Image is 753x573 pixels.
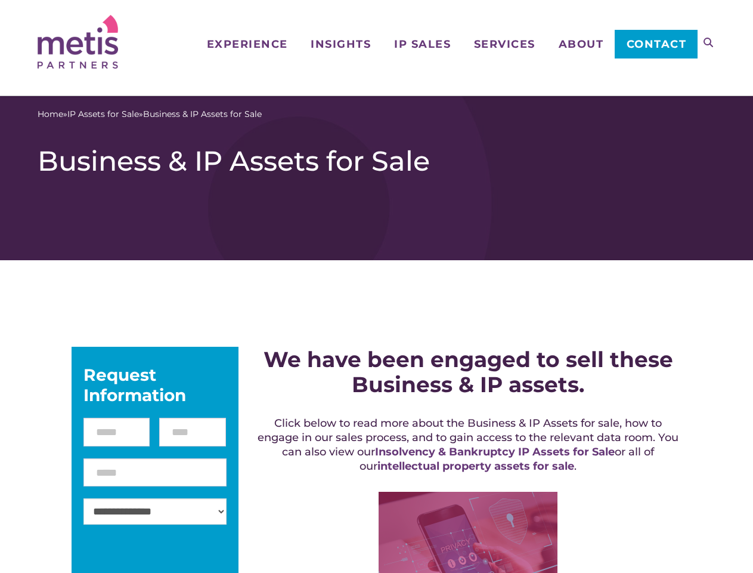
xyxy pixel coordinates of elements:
span: IP Sales [394,39,451,50]
span: Experience [207,39,288,50]
h5: Click below to read more about the Business & IP Assets for sale, how to engage in our sales proc... [255,416,681,473]
span: Business & IP Assets for Sale [143,108,262,121]
img: Metis Partners [38,15,118,69]
a: Contact [615,30,698,58]
span: Contact [627,39,687,50]
a: Home [38,108,63,121]
a: IP Assets for Sale [67,108,139,121]
span: Insights [311,39,371,50]
span: » » [38,108,262,121]
span: About [559,39,604,50]
h1: Business & IP Assets for Sale [38,144,715,178]
a: intellectual property assets for sale [377,460,574,473]
strong: We have been engaged to sell these Business & IP assets. [264,346,673,398]
a: Insolvency & Bankruptcy IP Assets for Sale [375,445,615,458]
span: Services [474,39,535,50]
div: Request Information [83,365,227,405]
